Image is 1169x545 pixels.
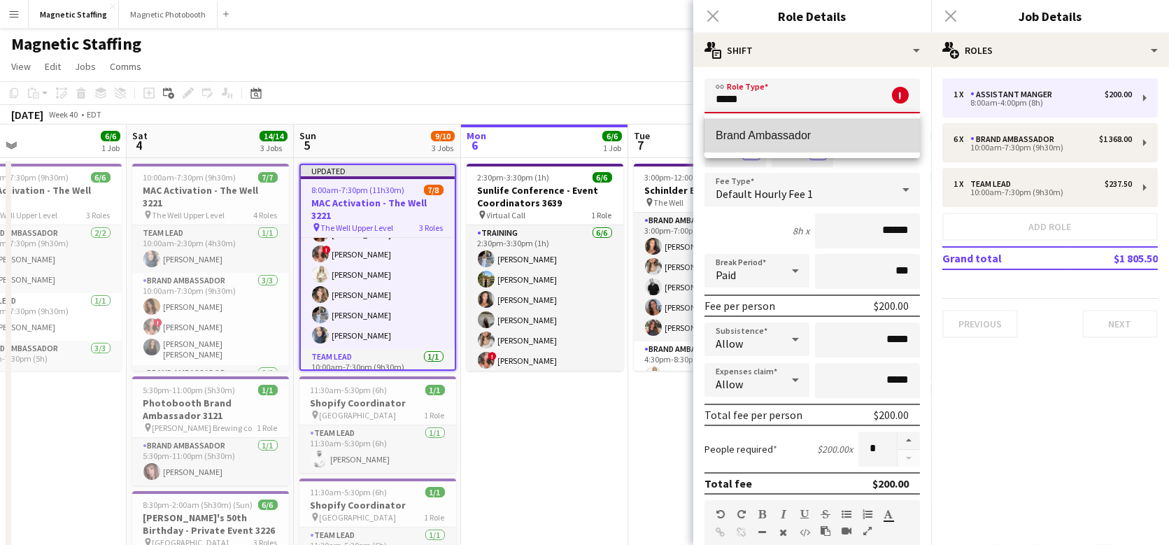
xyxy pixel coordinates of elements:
div: 1 Job [101,143,120,153]
button: Bold [758,509,767,520]
div: $200.00 [1105,90,1132,99]
button: Undo [716,509,725,520]
span: 3 Roles [420,222,444,233]
span: [GEOGRAPHIC_DATA] [320,512,397,523]
button: Magnetic Photobooth [119,1,218,28]
div: Roles [931,34,1169,67]
span: 11:30am-5:30pm (6h) [311,385,388,395]
a: View [6,57,36,76]
div: $200.00 [874,299,909,313]
div: 6 x [954,134,970,144]
div: $200.00 [874,408,909,422]
button: Fullscreen [863,525,872,537]
h3: Schinlder Event 3174 [634,184,791,197]
app-card-role: Team Lead1/110:00am-7:30pm (9h30m) [301,349,455,397]
app-job-card: 10:00am-7:30pm (9h30m)7/7MAC Activation - The Well 3221 The Well Upper Level4 RolesTeam Lead1/110... [132,164,289,371]
div: Brand Ambassador [970,134,1060,144]
app-job-card: 3:00pm-12:00am (9h) (Wed)14/14Schinlder Event 3174 The Well4 RolesBrand Ambassador5/53:00pm-7:00p... [634,164,791,371]
span: ! [323,246,331,254]
div: 1 x [954,179,970,189]
div: $237.50 [1105,179,1132,189]
span: Virtual Call [487,210,526,220]
span: 8:00am-7:30pm (11h30m) [312,185,405,195]
span: 1/1 [258,385,278,395]
app-card-role: Brand Ambassador6/610:00am-7:30pm (9h30m)[PERSON_NAME]![PERSON_NAME][PERSON_NAME][PERSON_NAME][PE... [301,200,455,349]
div: 10:00am-7:30pm (9h30m) [954,144,1132,151]
div: 3 Jobs [432,143,454,153]
div: 2:30pm-3:30pm (1h)6/6Sunlife Conference - Event Coordinators 3639 Virtual Call1 RoleTraining6/62:... [467,164,623,371]
span: [GEOGRAPHIC_DATA] [320,410,397,420]
span: 8:30pm-2:00am (5h30m) (Sun) [143,500,253,510]
button: Paste as plain text [821,525,830,537]
span: View [11,60,31,73]
div: 3 Jobs [260,143,287,153]
button: Insert video [842,525,851,537]
button: Unordered List [842,509,851,520]
div: [DATE] [11,108,43,122]
app-card-role: Brand Ambassador2/2 [132,365,289,433]
span: Allow [716,337,743,351]
div: 8:00am-4:00pm (8h) [954,99,1132,106]
span: Week 40 [46,109,81,120]
span: 6 [465,137,486,153]
button: HTML Code [800,527,809,538]
div: EDT [87,109,101,120]
span: 4 [130,137,148,153]
app-card-role: Team Lead1/111:30am-5:30pm (6h)[PERSON_NAME] [299,425,456,473]
div: Shift [693,34,931,67]
span: 9/10 [431,131,455,141]
h3: [PERSON_NAME]'s 50th Birthday - Private Event 3226 [132,511,289,537]
span: Sat [132,129,148,142]
app-job-card: 5:30pm-11:00pm (5h30m)1/1Photobooth Brand Ambassador 3121 [PERSON_NAME] Brewing co1 RoleBrand Amb... [132,376,289,486]
span: Comms [110,60,141,73]
span: 5 [297,137,316,153]
div: Assistant Manger [970,90,1058,99]
span: Sun [299,129,316,142]
span: 2:30pm-3:30pm (1h) [478,172,550,183]
span: Edit [45,60,61,73]
h3: MAC Activation - The Well 3221 [132,184,289,209]
span: The Well [654,197,684,208]
span: ! [488,352,497,360]
span: Tue [634,129,650,142]
app-job-card: Updated8:00am-7:30pm (11h30m)7/8MAC Activation - The Well 3221 The Well Upper Level3 RolesAssista... [299,164,456,371]
h3: Sunlife Conference - Event Coordinators 3639 [467,184,623,209]
div: Total fee per person [704,408,802,422]
button: Text Color [884,509,893,520]
button: Horizontal Line [758,527,767,538]
span: 1 Role [425,410,445,420]
div: 10:00am-7:30pm (9h30m) [954,189,1132,196]
span: The Well Upper Level [153,210,225,220]
app-card-role: Brand Ambassador5/54:30pm-8:30pm (4h)[PERSON_NAME] [634,341,791,470]
span: 6/6 [101,131,120,141]
span: 3:00pm-12:00am (9h) (Wed) [645,172,744,183]
div: $200.00 x [817,443,853,455]
button: Clear Formatting [779,527,788,538]
span: 6/6 [602,131,622,141]
button: Strikethrough [821,509,830,520]
span: ! [154,318,162,327]
span: 11:30am-5:30pm (6h) [311,487,388,497]
a: Comms [104,57,147,76]
button: Ordered List [863,509,872,520]
span: [PERSON_NAME] Brewing co [153,423,253,433]
label: People required [704,443,777,455]
span: 3 Roles [87,210,111,220]
span: 6/6 [593,172,612,183]
td: Grand total [942,247,1070,269]
app-card-role: Brand Ambassador1/15:30pm-11:00pm (5h30m)[PERSON_NAME] [132,438,289,486]
h3: MAC Activation - The Well 3221 [301,197,455,222]
div: $200.00 [872,476,909,490]
span: 6/6 [91,172,111,183]
span: Default Hourly Fee 1 [716,187,813,201]
span: 1 Role [257,423,278,433]
span: 1 Role [425,512,445,523]
span: 14/14 [260,131,288,141]
span: Mon [467,129,486,142]
app-job-card: 11:30am-5:30pm (6h)1/1Shopify Coordinator [GEOGRAPHIC_DATA]1 RoleTeam Lead1/111:30am-5:30pm (6h)[... [299,376,456,473]
span: 5:30pm-11:00pm (5h30m) [143,385,236,395]
a: Edit [39,57,66,76]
